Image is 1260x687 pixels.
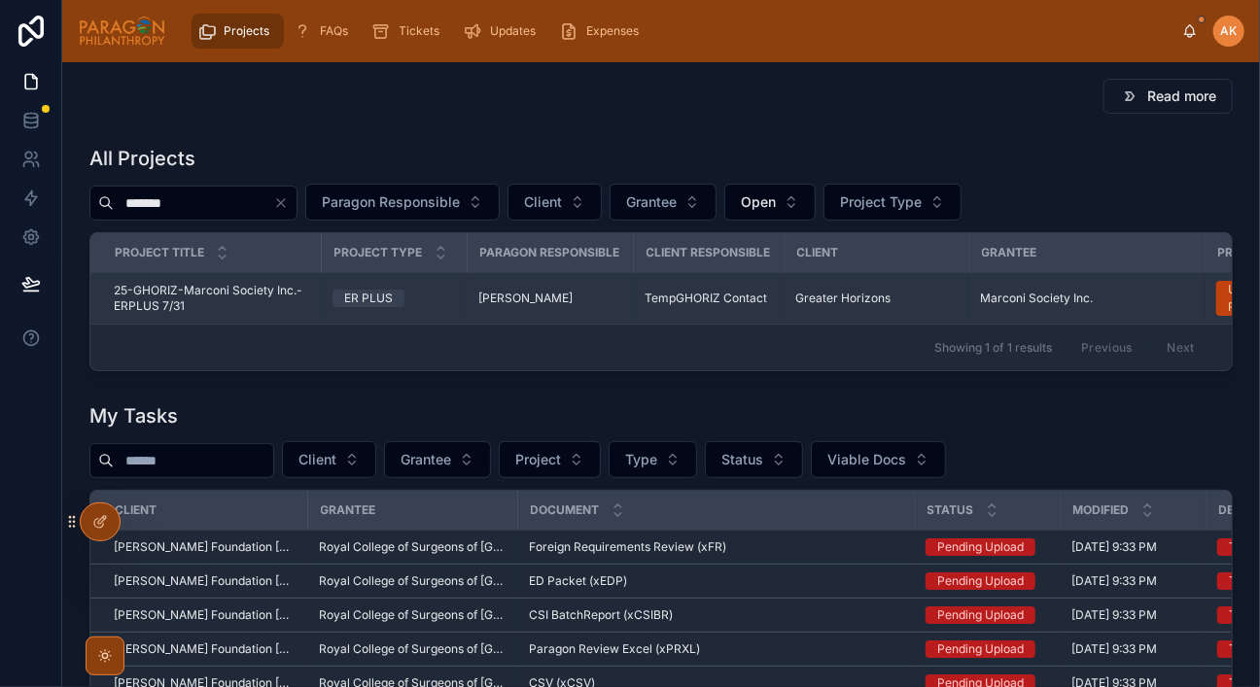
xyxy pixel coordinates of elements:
[115,245,204,260] span: Project Title
[529,539,902,555] a: Foreign Requirements Review (xFR)
[625,450,657,469] span: Type
[529,539,726,555] span: Foreign Requirements Review (xFR)
[321,23,349,39] span: FAQs
[319,607,506,623] a: Royal College of Surgeons of [GEOGRAPHIC_DATA]
[344,290,393,307] div: ER PLUS
[1103,79,1233,114] button: Read more
[1071,641,1194,657] a: [DATE] 9:33 PM
[1071,641,1157,657] span: [DATE] 9:33 PM
[89,402,178,429] h1: My Tasks
[529,641,700,657] span: Paragon Review Excel (xPRXL)
[797,245,839,260] span: Client
[305,184,500,221] button: Select Button
[478,291,621,306] a: [PERSON_NAME]
[529,641,902,657] a: Paragon Review Excel (xPRXL)
[741,192,776,212] span: Open
[587,23,640,39] span: Expenses
[507,184,602,221] button: Select Button
[926,538,1048,556] a: Pending Upload
[529,573,627,589] span: ED Packet (xEDP)
[367,14,454,49] a: Tickets
[1221,23,1238,39] span: AK
[934,340,1052,356] span: Showing 1 of 1 results
[609,441,697,478] button: Select Button
[319,641,506,657] a: Royal College of Surgeons of [GEOGRAPHIC_DATA]
[319,573,506,589] a: Royal College of Surgeons of [GEOGRAPHIC_DATA]
[322,192,460,212] span: Paragon Responsible
[273,195,297,211] button: Clear
[114,283,309,314] a: 25-GHORIZ-Marconi Society Inc.-ERPLUS 7/31
[319,539,506,555] span: Royal College of Surgeons of [GEOGRAPHIC_DATA]
[458,14,550,49] a: Updates
[182,10,1182,52] div: scrollable content
[1071,573,1157,589] span: [DATE] 9:33 PM
[529,573,902,589] a: ED Packet (xEDP)
[1147,86,1216,106] span: Read more
[480,245,620,260] span: Paragon Responsible
[401,450,451,469] span: Grantee
[114,641,296,657] a: [PERSON_NAME] Foundation [GEOGRAPHIC_DATA]
[288,14,363,49] a: FAQs
[531,502,600,518] span: Document
[827,450,906,469] span: Viable Docs
[647,245,771,260] span: Client Responsible
[823,184,962,221] button: Select Button
[529,607,902,623] a: CSI BatchReport (xCSIBR)
[705,441,803,478] button: Select Button
[937,640,1024,658] div: Pending Upload
[980,291,1093,306] span: Marconi Society Inc.
[1073,502,1130,518] span: Modified
[321,502,376,518] span: Grantee
[811,441,946,478] button: Select Button
[524,192,562,212] span: Client
[192,14,284,49] a: Projects
[645,291,767,306] span: TempGHORIZ Contact
[721,450,763,469] span: Status
[332,290,455,307] a: ER PLUS
[626,192,677,212] span: Grantee
[724,184,816,221] button: Select Button
[1071,539,1157,555] span: [DATE] 9:33 PM
[926,640,1048,658] a: Pending Upload
[1071,573,1194,589] a: [DATE] 9:33 PM
[982,245,1037,260] span: Grantee
[840,192,922,212] span: Project Type
[478,291,573,306] span: [PERSON_NAME]
[114,573,296,589] a: [PERSON_NAME] Foundation [GEOGRAPHIC_DATA]
[529,607,673,623] span: CSI BatchReport (xCSIBR)
[980,291,1193,306] a: Marconi Society Inc.
[1071,607,1157,623] span: [DATE] 9:33 PM
[499,441,601,478] button: Select Button
[1071,539,1194,555] a: [DATE] 9:33 PM
[225,23,270,39] span: Projects
[334,245,423,260] span: Project Type
[114,607,296,623] a: [PERSON_NAME] Foundation [GEOGRAPHIC_DATA]
[795,291,957,306] a: Greater Horizons
[926,606,1048,624] a: Pending Upload
[515,450,561,469] span: Project
[937,538,1024,556] div: Pending Upload
[298,450,336,469] span: Client
[491,23,537,39] span: Updates
[384,441,491,478] button: Select Button
[610,184,717,221] button: Select Button
[645,291,772,306] a: TempGHORIZ Contact
[937,606,1024,624] div: Pending Upload
[927,502,974,518] span: Status
[115,502,157,518] span: Client
[114,539,296,555] a: [PERSON_NAME] Foundation [GEOGRAPHIC_DATA]
[400,23,440,39] span: Tickets
[1071,607,1194,623] a: [DATE] 9:33 PM
[89,145,195,172] h1: All Projects
[282,441,376,478] button: Select Button
[795,291,891,306] span: Greater Horizons
[937,572,1024,590] div: Pending Upload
